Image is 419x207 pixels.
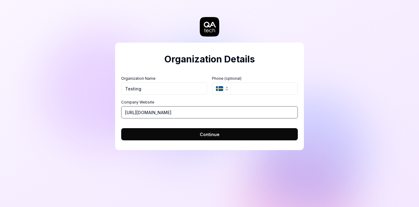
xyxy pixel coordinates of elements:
h2: Organization Details [121,52,298,66]
button: Continue [121,128,298,140]
label: Company Website [121,100,298,105]
label: Organization Name [121,76,207,81]
label: Phone (optional) [212,76,298,81]
input: https:// [121,106,298,118]
span: Continue [200,131,220,138]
